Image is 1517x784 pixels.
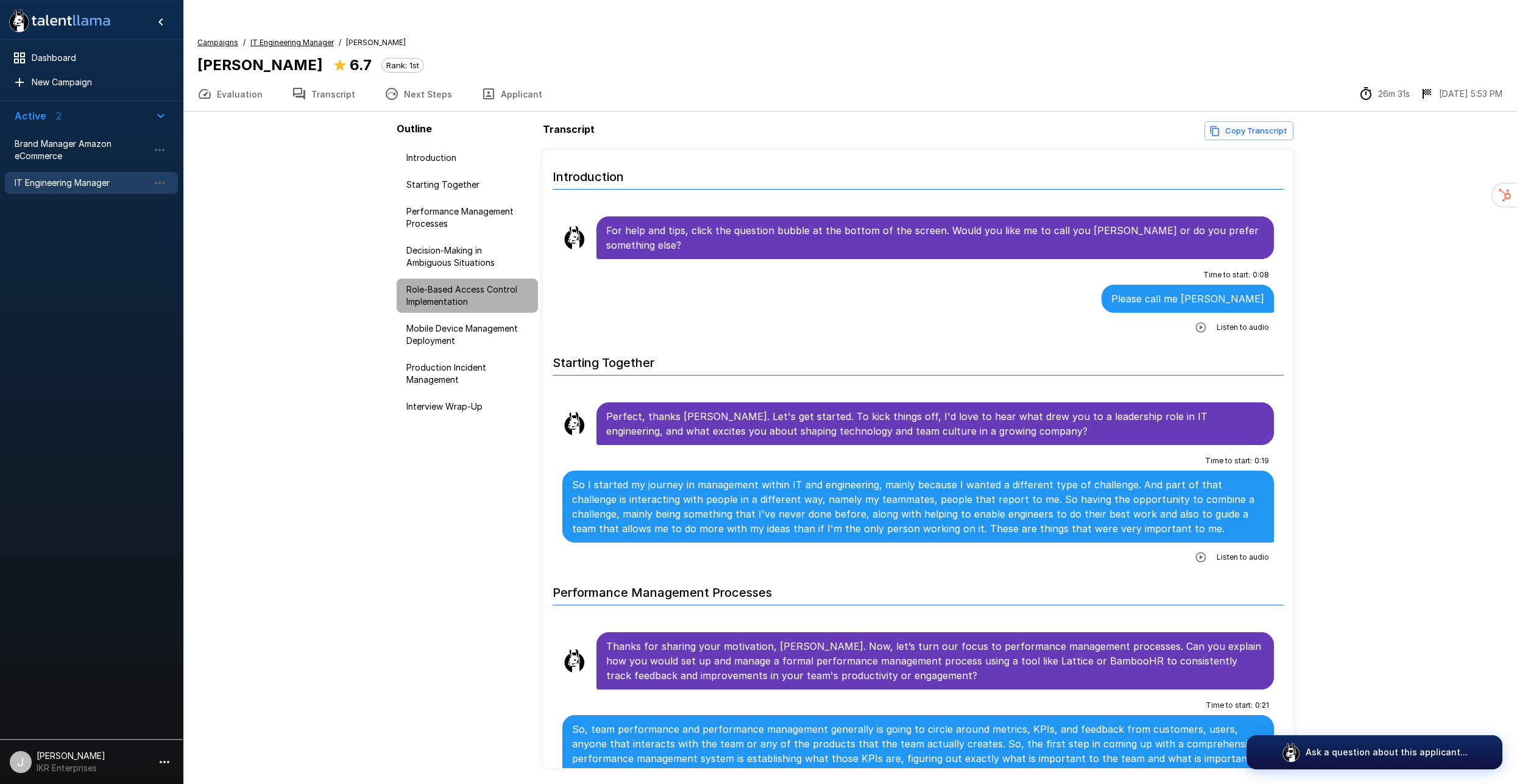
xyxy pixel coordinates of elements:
[397,147,538,169] div: Introduction
[406,244,528,269] span: Decision-Making in Ambiguous Situations
[1246,735,1502,769] button: Ask a question about this applicant...
[346,37,406,49] span: [PERSON_NAME]
[406,179,528,191] span: Starting Together
[1203,269,1250,281] span: Time to start :
[382,60,423,70] span: Rank: 1st
[562,649,587,673] img: llama_clean.png
[606,639,1264,683] p: Thanks for sharing your motivation, [PERSON_NAME]. Now, let’s turn our focus to performance manag...
[1204,121,1293,140] button: Copy transcript
[397,396,538,418] div: Interview Wrap-Up
[543,123,595,135] b: Transcript
[553,343,1284,376] h6: Starting Together
[1439,88,1502,100] p: [DATE] 5:53 PM
[406,152,528,164] span: Introduction
[562,412,587,436] img: llama_clean.png
[1253,269,1269,281] span: 0 : 08
[397,123,432,135] b: Outline
[1205,455,1252,467] span: Time to start :
[606,223,1264,252] p: For help and tips, click the question bubble at the bottom of the screen. Would you like me to ca...
[1254,455,1269,467] span: 0 : 19
[183,77,277,111] button: Evaluation
[243,37,246,49] span: /
[1111,291,1264,306] p: Please call me [PERSON_NAME]
[197,38,238,47] u: Campaigns
[553,573,1284,605] h6: Performance Management Processes
[277,77,370,111] button: Transcript
[370,77,467,111] button: Next Steps
[606,409,1264,438] p: Perfect, thanks [PERSON_NAME]. Let's get started. To kick things off, I'd love to hear what drew ...
[250,38,334,47] u: IT Engineering Manager
[1378,88,1410,100] p: 26m 31s
[406,283,528,308] span: Role-Based Access Control Implementation
[1306,746,1468,758] p: Ask a question about this applicant...
[1255,699,1269,711] span: 0 : 21
[406,362,528,386] span: Production Incident Management
[1217,321,1269,333] span: Listen to audio
[406,205,528,230] span: Performance Management Processes
[350,56,372,74] b: 6.7
[1281,743,1301,762] img: logo_glasses@2x.png
[406,401,528,413] span: Interview Wrap-Up
[1359,87,1410,101] div: The time between starting and completing the interview
[1206,699,1253,711] span: Time to start :
[397,174,538,196] div: Starting Together
[572,477,1264,536] p: So I started my journey in management within IT and engineering, mainly because I wanted a differ...
[1420,87,1502,101] div: The date and time when the interview was completed
[339,37,341,49] span: /
[467,77,557,111] button: Applicant
[397,201,538,235] div: Performance Management Processes
[397,357,538,391] div: Production Incident Management
[397,279,538,313] div: Role-Based Access Control Implementation
[397,318,538,352] div: Mobile Device Management Deployment
[397,240,538,274] div: Decision-Making in Ambiguous Situations
[562,226,587,250] img: llama_clean.png
[553,157,1284,190] h6: Introduction
[197,56,323,74] b: [PERSON_NAME]
[406,323,528,347] span: Mobile Device Management Deployment
[1217,551,1269,563] span: Listen to audio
